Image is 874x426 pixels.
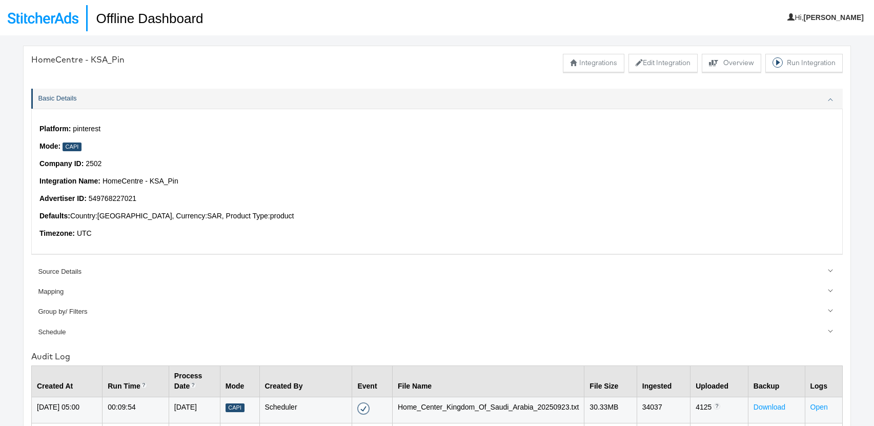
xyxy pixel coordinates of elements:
[628,54,698,72] button: Edit Integration
[226,403,245,412] div: Capi
[584,366,637,397] th: File Size
[220,366,259,397] th: Mode
[38,94,837,104] div: Basic Details
[32,366,103,397] th: Created At
[352,366,393,397] th: Event
[804,13,864,22] b: [PERSON_NAME]
[39,142,60,150] strong: Mode:
[38,307,837,317] div: Group by/ Filters
[39,177,100,185] strong: Integration Name:
[32,397,103,423] td: [DATE] 05:00
[38,328,837,337] div: Schedule
[31,351,843,362] div: Audit Log
[38,267,837,277] div: Source Details
[39,125,71,133] strong: Platform:
[39,194,87,202] strong: Advertiser ID :
[86,5,203,31] h1: Offline Dashboard
[169,366,220,397] th: Process Date
[169,397,220,423] td: [DATE]
[38,287,837,297] div: Mapping
[39,124,835,134] p: pinterest
[39,229,75,237] strong: Timezone:
[810,403,828,411] a: Open
[63,143,82,151] div: Capi
[393,366,584,397] th: File Name
[31,302,843,322] a: Group by/ Filters
[39,159,835,169] p: 2502
[31,89,843,109] a: Basic Details
[31,109,843,261] div: Basic Details
[393,397,584,423] td: Home_Center_Kingdom_Of_Saudi_Arabia_20250923.txt
[805,366,843,397] th: Logs
[748,366,805,397] th: Backup
[39,176,835,187] p: HomeCentre - KSA_Pin
[754,403,785,411] a: Download
[31,261,843,281] a: Source Details
[765,54,843,72] button: Run Integration
[31,54,125,66] div: HomeCentre - KSA_Pin
[31,282,843,302] a: Mapping
[690,366,748,397] th: Uploaded
[31,322,843,342] a: Schedule
[39,212,70,220] strong: Defaults:
[637,366,690,397] th: Ingested
[690,397,748,423] td: 4125
[584,397,637,423] td: 30.33 MB
[39,194,835,204] p: 549768227021
[103,366,169,397] th: Run Time
[702,54,761,72] button: Overview
[103,397,169,423] td: 00:09:54
[8,12,78,24] img: StitcherAds
[637,397,690,423] td: 34037
[39,159,84,168] strong: Company ID:
[259,366,352,397] th: Created By
[39,229,835,239] p: UTC
[39,211,835,221] p: Country: [GEOGRAPHIC_DATA] , Currency: SAR , Product Type: product
[563,54,624,72] button: Integrations
[259,397,352,423] td: Scheduler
